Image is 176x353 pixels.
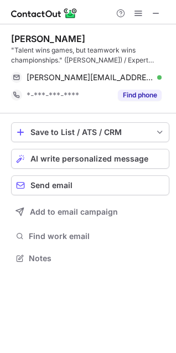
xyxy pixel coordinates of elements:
[29,231,165,241] span: Find work email
[27,72,153,82] span: [PERSON_NAME][EMAIL_ADDRESS][DOMAIN_NAME]
[11,149,169,169] button: AI write personalized message
[11,229,169,244] button: Find work email
[11,7,77,20] img: ContactOut v5.3.10
[30,154,148,163] span: AI write personalized message
[11,45,169,65] div: "Talent wins games, but teamwork wins championships." ([PERSON_NAME]) / Expert Employer Branding ...
[11,175,169,195] button: Send email
[30,181,73,190] span: Send email
[11,122,169,142] button: save-profile-one-click
[11,251,169,266] button: Notes
[11,33,85,44] div: [PERSON_NAME]
[30,207,118,216] span: Add to email campaign
[30,128,150,137] div: Save to List / ATS / CRM
[29,253,165,263] span: Notes
[11,202,169,222] button: Add to email campaign
[118,90,162,101] button: Reveal Button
